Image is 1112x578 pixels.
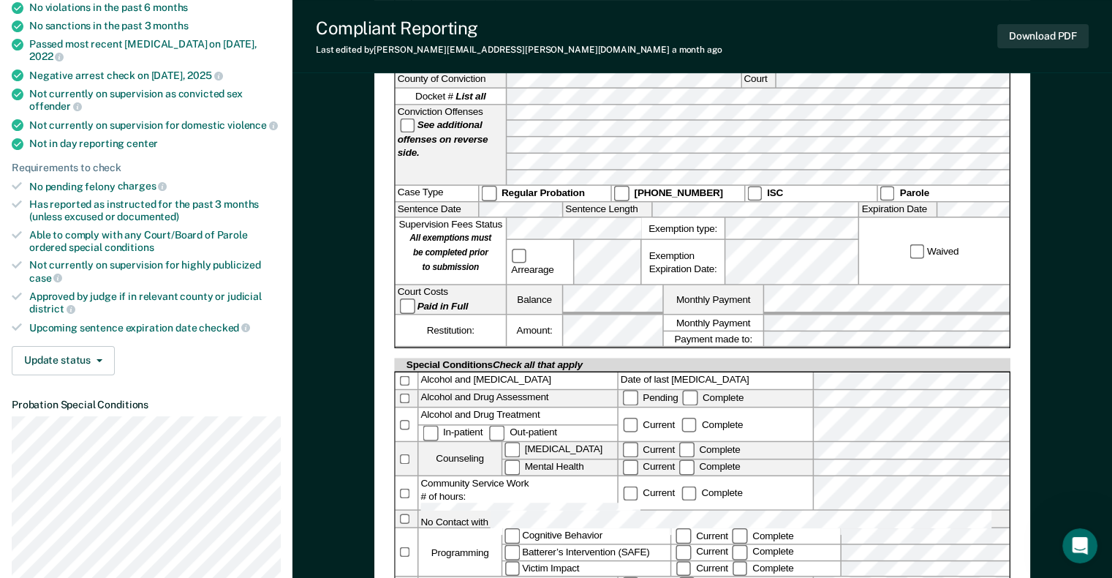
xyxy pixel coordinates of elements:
[29,303,75,315] span: district
[187,70,222,81] span: 2025
[415,89,485,102] span: Docket #
[504,459,520,475] input: Mental Health
[623,391,638,406] input: Pending
[507,286,562,315] label: Balance
[29,1,281,14] div: No violations in the past 6
[730,530,796,541] label: Complete
[482,186,497,201] input: Regular Probation
[623,459,638,475] input: Current
[733,545,748,560] input: Complete
[491,511,991,535] input: No Contact with
[199,322,250,334] span: checked
[316,18,722,39] div: Compliant Reporting
[679,459,695,475] input: Complete
[679,487,745,498] div: Complete
[682,418,697,433] input: Complete
[396,186,478,201] div: Case Type
[621,487,677,498] label: Current
[733,529,748,544] input: Complete
[29,198,281,223] div: Has reported as instructed for the past 3 months (unless excused or
[674,547,730,558] label: Current
[621,444,677,455] label: Current
[621,461,677,472] label: Current
[679,443,695,458] input: Complete
[733,561,748,577] input: Complete
[502,529,670,544] label: Cognitive Behavior
[316,45,722,55] div: Last edited by [PERSON_NAME][EMAIL_ADDRESS][PERSON_NAME][DOMAIN_NAME]
[29,69,281,82] div: Negative arrest check on [DATE],
[623,418,638,433] input: Current
[509,249,571,277] label: Arrearage
[676,561,692,577] input: Current
[664,331,763,347] label: Payment made to:
[676,529,692,544] input: Current
[398,119,488,158] strong: See additional offenses on reverse side.
[504,529,520,544] input: Cognitive Behavior
[730,563,796,574] label: Complete
[614,186,629,201] input: [PHONE_NUMBER]
[153,20,188,31] span: months
[741,72,774,88] label: Court
[418,511,1009,528] label: No Contact with
[623,486,638,501] input: Current
[418,391,617,408] div: Alcohol and Drug Assessment
[29,272,62,284] span: case
[860,202,937,217] label: Expiration Date
[29,88,281,113] div: Not currently on supervision as convicted sex
[29,20,281,32] div: No sanctions in the past 3
[909,244,925,259] input: Waived
[12,162,281,174] div: Requirements to check
[563,202,651,217] label: Sentence Length
[396,218,506,285] div: Supervision Fees Status
[679,419,745,429] label: Complete
[504,443,520,458] input: [MEDICAL_DATA]
[635,187,723,198] strong: [PHONE_NUMBER]
[418,373,617,390] div: Alcohol and [MEDICAL_DATA]
[29,100,82,112] span: offender
[900,187,929,198] strong: Parole
[511,249,526,264] input: Arrearage
[410,234,491,273] strong: All exemptions must be completed prior to submission
[493,360,583,371] span: Check all that apply
[118,180,167,192] span: charges
[674,563,730,574] label: Current
[418,477,617,510] div: Community Service Work # of hours:
[664,286,763,315] label: Monthly Payment
[681,392,746,403] label: Complete
[404,359,585,372] div: Special Conditions
[12,346,115,375] button: Update status
[621,419,677,429] label: Current
[880,186,895,201] input: Parole
[621,392,681,403] label: Pending
[677,461,743,472] label: Complete
[490,426,505,441] input: Out-patient
[29,259,281,284] div: Not currently on supervision for highly publicized
[418,529,501,577] div: Programming
[396,72,506,88] label: County of Conviction
[29,50,64,62] span: 2022
[396,202,478,217] label: Sentence Date
[400,299,415,315] input: Paid in Full
[672,45,722,55] span: a month ago
[997,24,1089,48] button: Download PDF
[29,138,281,150] div: Not in day reporting
[418,443,501,476] div: Counseling
[642,241,725,285] div: Exemption Expiration Date:
[423,426,439,441] input: In-patient
[1062,528,1097,563] iframe: Intercom live chat
[504,561,520,577] input: Victim Impact
[488,427,559,438] label: Out-patient
[664,315,763,331] label: Monthly Payment
[418,408,617,424] div: Alcohol and Drug Treatment
[117,211,178,222] span: documented)
[642,218,725,239] label: Exemption type:
[396,286,506,315] div: Court Costs
[396,315,506,347] div: Restitution:
[502,187,585,198] strong: Regular Probation
[29,119,281,132] div: Not currently on supervision for domestic
[29,321,281,334] div: Upcoming sentence expiration date
[417,300,469,311] strong: Paid in Full
[12,399,281,411] dt: Probation Special Conditions
[677,444,743,455] label: Complete
[29,180,281,193] div: No pending felony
